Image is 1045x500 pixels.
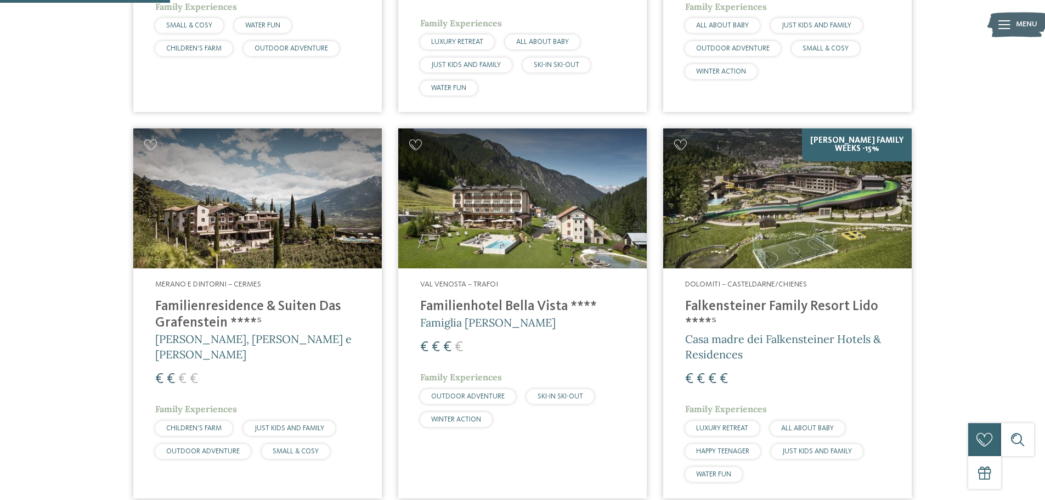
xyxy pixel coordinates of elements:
h4: Familienresidence & Suiten Das Grafenstein ****ˢ [155,299,360,332]
img: Cercate un hotel per famiglie? Qui troverete solo i migliori! [133,128,382,268]
span: € [720,372,728,386]
span: Family Experiences [685,1,767,12]
span: € [443,340,451,355]
span: SKI-IN SKI-OUT [534,61,579,69]
span: WATER FUN [245,22,280,29]
span: JUST KIDS AND FAMILY [782,448,852,455]
span: SKI-IN SKI-OUT [538,393,583,400]
span: Famiglia [PERSON_NAME] [420,316,556,329]
span: WINTER ACTION [696,68,746,75]
span: JUST KIDS AND FAMILY [431,61,501,69]
span: OUTDOOR ADVENTURE [255,45,328,52]
h4: Falkensteiner Family Resort Lido ****ˢ [685,299,890,332]
span: ALL ABOUT BABY [781,425,834,432]
span: HAPPY TEENAGER [696,448,749,455]
span: OUTDOOR ADVENTURE [166,448,240,455]
span: € [155,372,163,386]
span: Casa madre dei Falkensteiner Hotels & Residences [685,332,881,361]
a: Cercate un hotel per famiglie? Qui troverete solo i migliori! Merano e dintorni – Cermes Familien... [133,128,382,498]
span: Family Experiences [420,18,502,29]
span: Family Experiences [155,1,237,12]
span: € [432,340,440,355]
span: JUST KIDS AND FAMILY [255,425,324,432]
span: OUTDOOR ADVENTURE [696,45,770,52]
span: SMALL & COSY [166,22,212,29]
span: € [685,372,693,386]
span: € [455,340,463,355]
span: ALL ABOUT BABY [696,22,749,29]
h4: Familienhotel Bella Vista **** [420,299,625,315]
img: Cercate un hotel per famiglie? Qui troverete solo i migliori! [663,128,912,268]
span: Dolomiti – Casteldarne/Chienes [685,280,807,288]
span: JUST KIDS AND FAMILY [782,22,851,29]
span: LUXURY RETREAT [696,425,748,432]
span: € [420,340,428,355]
span: € [190,372,198,386]
span: WATER FUN [431,85,466,92]
a: Cercate un hotel per famiglie? Qui troverete solo i migliori! Val Venosta – Trafoi Familienhotel ... [398,128,647,498]
span: Family Experiences [155,403,237,414]
span: € [697,372,705,386]
span: SMALL & COSY [803,45,849,52]
span: Family Experiences [685,403,767,414]
span: Family Experiences [420,372,502,383]
span: CHILDREN’S FARM [166,45,222,52]
img: Cercate un hotel per famiglie? Qui troverete solo i migliori! [398,128,647,268]
span: WATER FUN [696,471,731,478]
span: € [178,372,187,386]
span: [PERSON_NAME], [PERSON_NAME] e [PERSON_NAME] [155,332,352,361]
span: OUTDOOR ADVENTURE [431,393,505,400]
span: € [167,372,175,386]
a: Cercate un hotel per famiglie? Qui troverete solo i migliori! [PERSON_NAME] Family Weeks -15% Dol... [663,128,912,498]
span: CHILDREN’S FARM [166,425,222,432]
span: € [708,372,716,386]
span: LUXURY RETREAT [431,38,483,46]
span: Merano e dintorni – Cermes [155,280,261,288]
span: SMALL & COSY [273,448,319,455]
span: Val Venosta – Trafoi [420,280,498,288]
span: WINTER ACTION [431,416,481,423]
span: ALL ABOUT BABY [516,38,569,46]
